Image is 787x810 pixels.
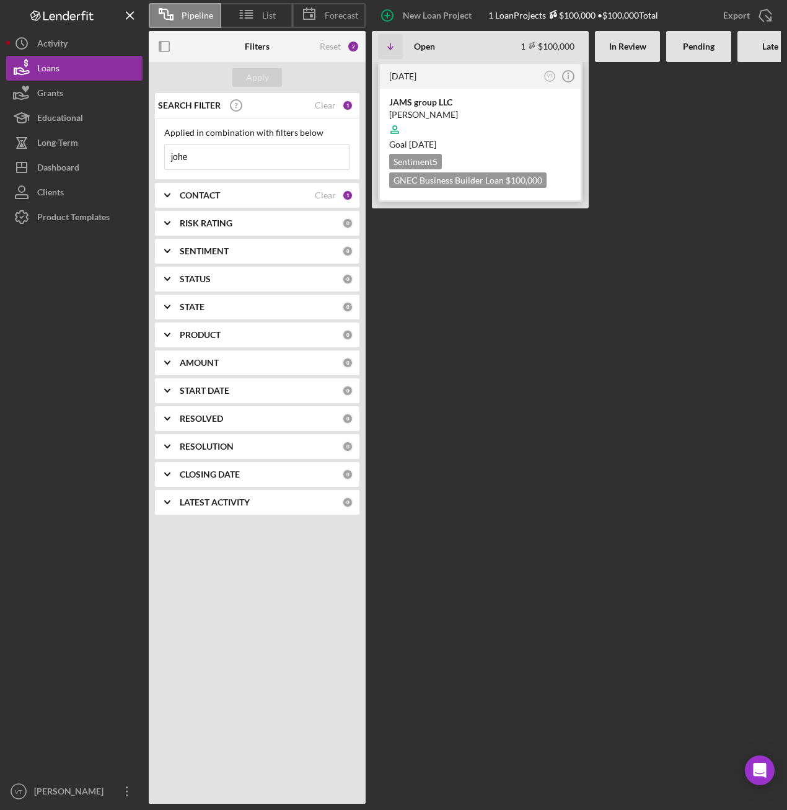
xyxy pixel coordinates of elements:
[6,130,143,155] button: Long-Term
[180,386,229,396] b: START DATE
[342,497,353,508] div: 0
[342,469,353,480] div: 0
[342,357,353,368] div: 0
[320,42,341,51] div: Reset
[31,779,112,807] div: [PERSON_NAME]
[180,190,220,200] b: CONTACT
[180,358,219,368] b: AMOUNT
[506,175,542,185] span: $100,000
[683,42,714,51] b: Pending
[762,42,778,51] b: Late
[6,155,143,180] button: Dashboard
[232,68,282,87] button: Apply
[711,3,781,28] button: Export
[389,172,547,188] div: GNEC Business Builder Loan
[37,105,83,133] div: Educational
[389,139,436,149] span: Goal
[723,3,750,28] div: Export
[180,330,221,340] b: PRODUCT
[745,755,775,785] div: Open Intercom Messenger
[325,11,358,20] span: Forecast
[37,81,63,109] div: Grants
[342,329,353,340] div: 0
[488,10,658,20] div: 1 Loan Projects • $100,000 Total
[37,180,64,208] div: Clients
[521,41,574,51] div: 1 $100,000
[180,274,211,284] b: STATUS
[6,56,143,81] button: Loans
[609,42,646,51] b: In Review
[389,71,416,81] time: 2025-08-07 14:05
[180,442,234,452] b: RESOLUTION
[6,205,143,229] button: Product Templates
[342,385,353,396] div: 0
[180,246,229,256] b: SENTIMENT
[546,10,596,20] div: $100,000
[180,414,223,424] b: RESOLVED
[164,128,350,138] div: Applied in combination with filters below
[347,40,359,53] div: 2
[6,81,143,105] button: Grants
[389,109,571,121] div: [PERSON_NAME]
[37,31,68,59] div: Activity
[315,190,336,200] div: Clear
[542,68,558,85] button: VT
[372,3,484,28] button: New Loan Project
[389,96,571,109] div: JAMS group LLC
[342,301,353,313] div: 0
[342,218,353,229] div: 0
[342,274,353,285] div: 0
[15,788,22,795] text: VT
[6,31,143,56] button: Activity
[389,154,442,169] div: Sentiment 5
[180,302,204,312] b: STATE
[180,218,232,228] b: RISK RATING
[342,100,353,111] div: 1
[6,180,143,205] button: Clients
[158,100,221,110] b: SEARCH FILTER
[378,62,583,202] a: [DATE]VTJAMS group LLC[PERSON_NAME]Goal [DATE]Sentiment5GNEC Business Builder Loan $100,000
[262,11,276,20] span: List
[37,130,78,158] div: Long-Term
[180,470,240,479] b: CLOSING DATE
[182,11,213,20] span: Pipeline
[403,3,472,28] div: New Loan Project
[37,205,110,233] div: Product Templates
[37,56,59,84] div: Loans
[180,497,250,507] b: LATEST ACTIVITY
[37,155,79,183] div: Dashboard
[6,779,143,804] button: VT[PERSON_NAME]
[342,246,353,257] div: 0
[315,100,336,110] div: Clear
[409,139,436,149] time: 10/01/2025
[342,441,353,452] div: 0
[414,42,435,51] b: Open
[342,190,353,201] div: 1
[245,42,270,51] b: Filters
[342,413,353,424] div: 0
[6,105,143,130] button: Educational
[547,74,552,78] text: VT
[246,68,269,87] div: Apply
